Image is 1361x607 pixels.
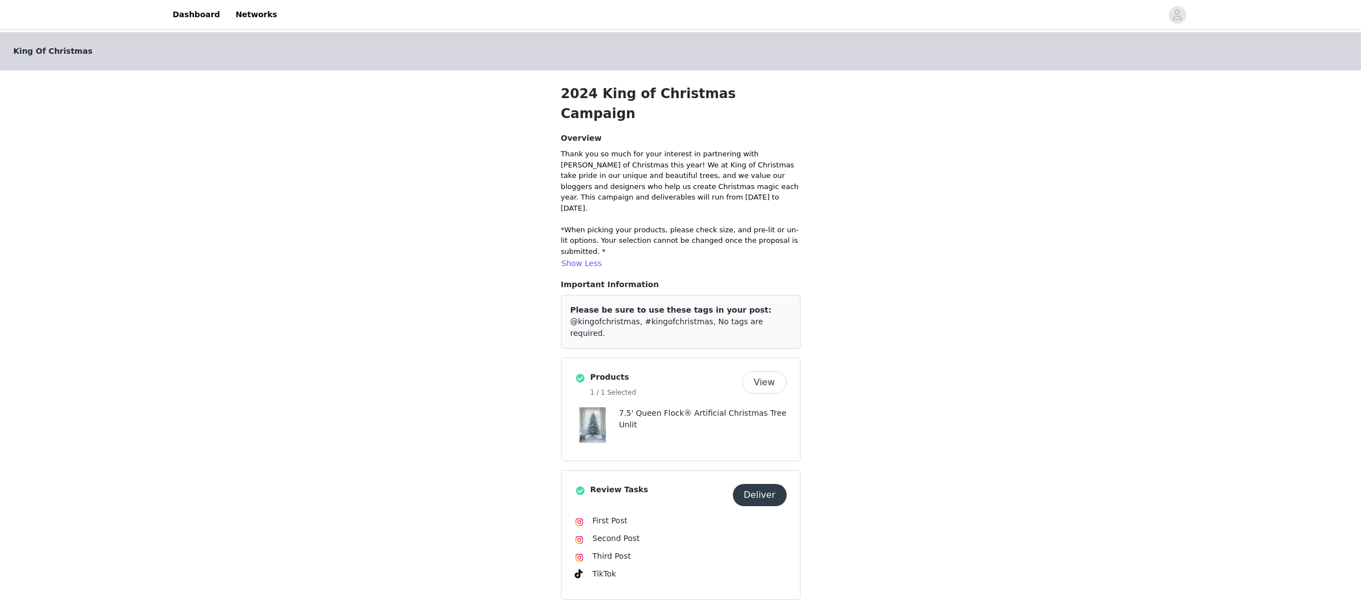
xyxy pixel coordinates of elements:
span: Second Post [593,534,640,543]
h5: 1 / 1 Selected [590,387,738,397]
a: View [742,379,787,387]
p: Important Information [561,279,801,290]
span: First Post [593,516,628,525]
span: King Of Christmas [13,45,93,57]
span: Third Post [593,552,631,560]
div: avatar [1172,6,1182,24]
button: View [742,371,787,394]
span: Please be sure to use these tags in your post: [570,305,772,314]
a: Deliver [733,491,787,499]
p: Thank you so much for your interest in partnering with [PERSON_NAME] of Christmas this year! We a... [561,149,801,213]
img: Instagram Icon [575,535,584,544]
button: Deliver [733,484,787,506]
h4: Overview [561,132,801,144]
div: Review Tasks [561,470,801,600]
a: Dashboard [166,2,227,27]
div: Products [561,358,801,461]
h4: Review Tasks [590,484,728,496]
a: Networks [229,2,284,27]
img: Instagram Icon [575,553,584,562]
img: Instagram Icon [575,518,584,527]
button: Show Less [561,257,603,270]
span: @kingofchristmas, #kingofchristmas, No tags are required. [570,317,763,338]
p: 7.5' Queen Flock® Artificial Christmas Tree Unlit [619,407,787,431]
span: TikTok [593,569,616,578]
h1: 2024 King of Christmas Campaign [561,84,801,124]
h4: Products [590,371,738,383]
p: *When picking your products, please check size, and pre-lit or un-lit options. Your selection can... [561,225,801,257]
